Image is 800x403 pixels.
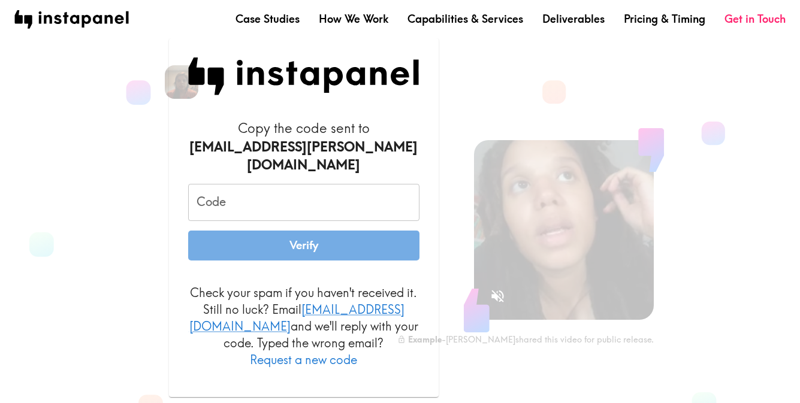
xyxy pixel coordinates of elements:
[188,184,419,221] input: xxx_xxx_xxx
[188,119,419,174] h6: Copy the code sent to
[319,11,388,26] a: How We Work
[188,57,419,95] img: Instapanel
[485,283,511,309] button: Sound is off
[188,138,419,175] div: [EMAIL_ADDRESS][PERSON_NAME][DOMAIN_NAME]
[189,302,404,334] a: [EMAIL_ADDRESS][DOMAIN_NAME]
[408,334,442,345] b: Example
[188,231,419,260] button: Verify
[624,11,705,26] a: Pricing & Timing
[724,11,786,26] a: Get in Touch
[236,11,300,26] a: Case Studies
[14,10,129,29] img: instapanel
[397,334,654,345] div: - [PERSON_NAME] shared this video for public release.
[542,11,605,26] a: Deliverables
[250,352,357,368] button: Request a new code
[165,65,198,99] img: Trish
[407,11,523,26] a: Capabilities & Services
[188,284,419,368] p: Check your spam if you haven't received it. Still no luck? Email and we'll reply with your code. ...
